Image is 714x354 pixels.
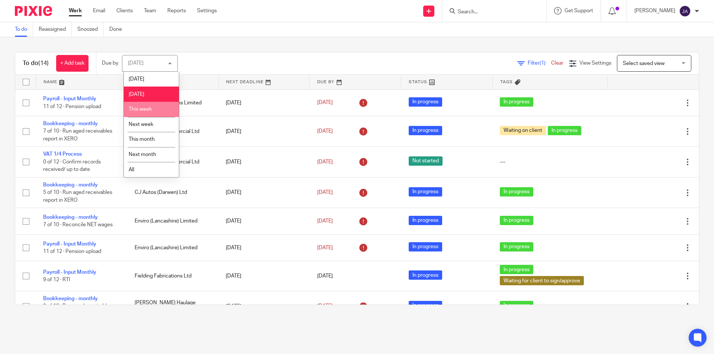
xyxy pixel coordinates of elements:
[457,9,524,16] input: Search
[218,261,310,291] td: [DATE]
[43,241,96,247] a: Payroll - Input Monthly
[500,80,513,84] span: Tags
[102,59,118,67] p: Due by
[43,304,112,317] span: 2 of 10 · Run aged receivables report in XERO
[409,126,442,135] span: In progress
[129,107,152,112] span: This week
[551,61,563,66] a: Clear
[43,129,112,142] span: 7 of 10 · Run aged receivables report in XERO
[43,182,98,188] a: Bookkeeping - monthly
[500,301,533,310] span: In progress
[127,234,219,261] td: Enviro (Lancashire) Limited
[565,8,593,13] span: Get Support
[43,215,98,220] a: Bookkeeping - monthly
[127,261,219,291] td: Fielding Fabrications Ltd
[218,90,310,116] td: [DATE]
[38,60,49,66] span: (14)
[218,147,310,177] td: [DATE]
[500,187,533,197] span: In progress
[56,55,89,72] a: + Add task
[409,97,442,107] span: In progress
[528,61,551,66] span: Filter
[317,190,333,195] span: [DATE]
[43,121,98,126] a: Bookkeeping - monthly
[129,137,155,142] span: This month
[623,61,665,66] span: Select saved view
[679,5,691,17] img: svg%3E
[43,96,96,101] a: Payroll - Input Monthly
[500,158,600,166] div: ---
[500,276,584,285] span: Waiting for client to sign/approve
[317,304,333,309] span: [DATE]
[317,159,333,165] span: [DATE]
[129,167,134,172] span: All
[129,77,144,82] span: [DATE]
[43,159,101,172] span: 0 of 12 · Confirm records received/ up to date
[43,270,96,275] a: Payroll - Input Monthly
[317,218,333,224] span: [DATE]
[317,273,333,279] span: [DATE]
[15,22,33,37] a: To do
[116,7,133,14] a: Clients
[218,208,310,234] td: [DATE]
[317,100,333,105] span: [DATE]
[43,152,82,157] a: VAT 1/4 Process
[500,126,546,135] span: Waiting on client
[409,187,442,197] span: In progress
[218,116,310,146] td: [DATE]
[409,156,443,166] span: Not started
[43,190,112,203] span: 5 of 10 · Run aged receivables report in XERO
[500,97,533,107] span: In progress
[15,6,52,16] img: Pixie
[129,122,153,127] span: Next week
[43,277,70,282] span: 9 of 12 · RTI
[409,301,442,310] span: In progress
[43,249,101,254] span: 11 of 12 · Pension upload
[634,7,675,14] p: [PERSON_NAME]
[579,61,611,66] span: View Settings
[409,270,442,280] span: In progress
[127,208,219,234] td: Enviro (Lancashire) Limited
[317,245,333,250] span: [DATE]
[43,296,98,301] a: Bookkeeping - monthly
[23,59,49,67] h1: To do
[197,7,217,14] a: Settings
[128,61,144,66] div: [DATE]
[500,242,533,251] span: In progress
[43,223,113,228] span: 7 of 10 · Reconcile NET wages
[500,265,533,274] span: In progress
[129,92,144,97] span: [DATE]
[129,152,156,157] span: Next month
[69,7,82,14] a: Work
[43,104,101,109] span: 11 of 12 · Pension upload
[127,177,219,208] td: CJ Autos (Darwen) Ltd
[218,234,310,261] td: [DATE]
[548,126,581,135] span: In progress
[317,129,333,134] span: [DATE]
[218,291,310,322] td: [DATE]
[409,242,442,251] span: In progress
[93,7,105,14] a: Email
[109,22,128,37] a: Done
[500,216,533,225] span: In progress
[540,61,546,66] span: (1)
[39,22,72,37] a: Reassigned
[127,291,219,322] td: [PERSON_NAME] Haulage (National) Limited
[167,7,186,14] a: Reports
[144,7,156,14] a: Team
[218,177,310,208] td: [DATE]
[409,216,442,225] span: In progress
[77,22,104,37] a: Snoozed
